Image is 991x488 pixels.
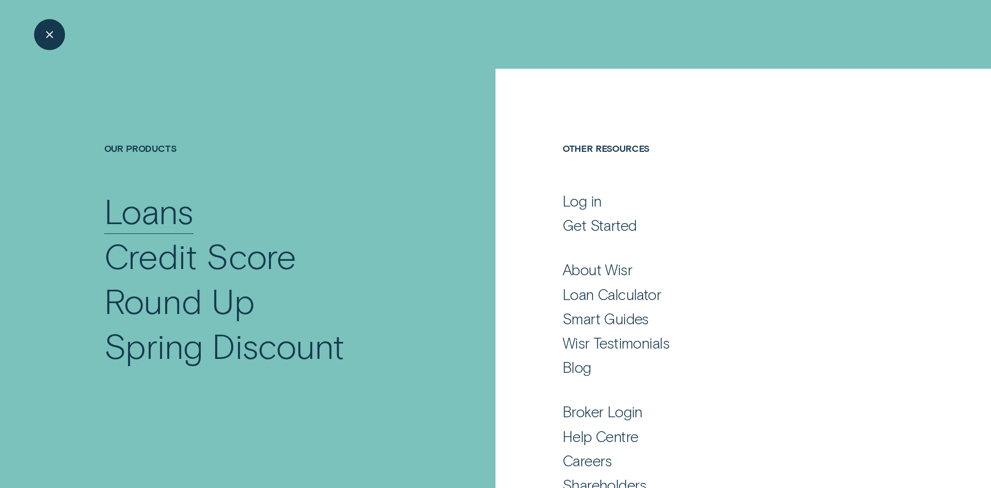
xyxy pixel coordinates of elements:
a: Broker Login [563,402,886,421]
a: Get Started [563,216,886,234]
div: Smart Guides [563,309,649,328]
div: Help Centre [563,427,638,446]
a: Loans [104,188,424,233]
div: Log in [563,192,602,210]
a: Log in [563,192,886,210]
a: Spring Discount [104,323,424,368]
h4: Other Resources [563,143,886,189]
div: Wisr Testimonials [563,334,669,352]
div: Round Up [104,278,255,323]
button: Close Menu [34,19,65,50]
a: Wisr Testimonials [563,334,886,352]
a: Help Centre [563,427,886,446]
div: Spring Discount [104,323,344,368]
a: Loan Calculator [563,285,886,304]
div: Credit Score [104,233,297,278]
div: Careers [563,451,612,470]
a: About Wisr [563,260,886,279]
h4: Our Products [104,143,424,189]
div: Get Started [563,216,637,234]
div: Loans [104,188,194,233]
a: Smart Guides [563,309,886,328]
div: Broker Login [563,402,643,421]
a: Blog [563,358,886,376]
div: About Wisr [563,260,632,279]
a: Round Up [104,278,424,323]
div: Blog [563,358,592,376]
div: Loan Calculator [563,285,661,304]
a: Credit Score [104,233,424,278]
a: Careers [563,451,886,470]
